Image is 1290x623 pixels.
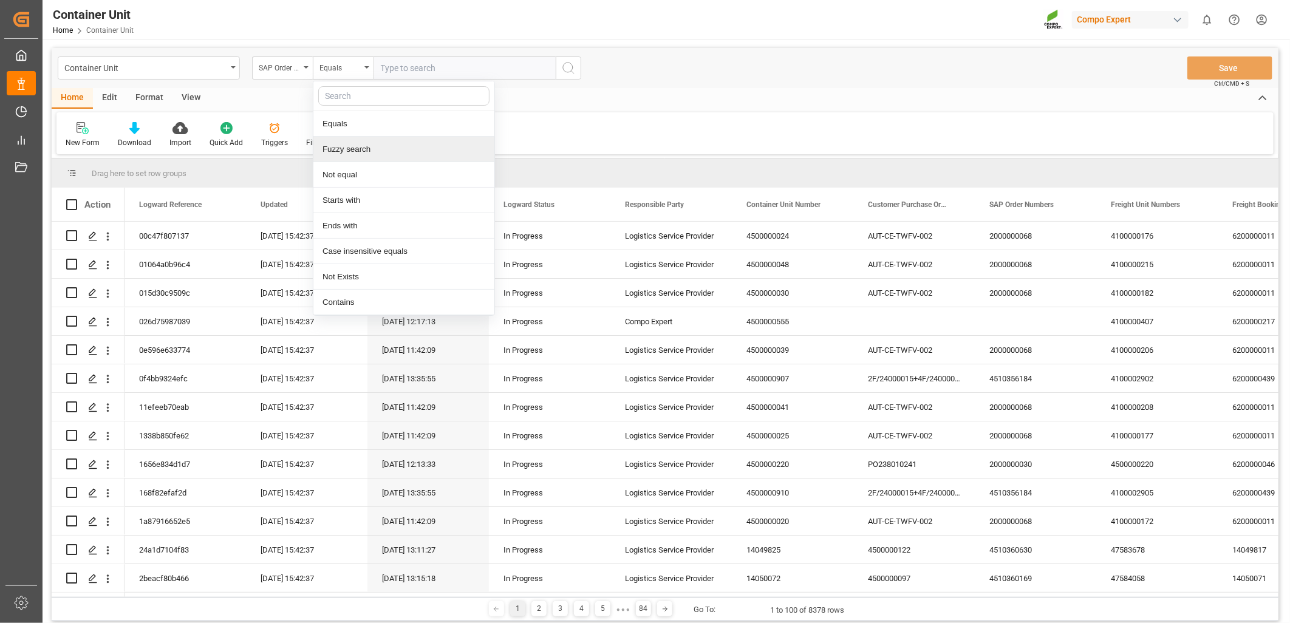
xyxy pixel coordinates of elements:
[853,564,975,592] div: 4500000097
[1096,364,1218,392] div: 4100002902
[610,336,732,364] div: Logistics Service Provider
[367,564,489,592] div: [DATE] 13:15:18
[313,111,494,137] div: Equals
[1096,307,1218,335] div: 4100000407
[975,279,1096,307] div: 2000000068
[1096,450,1218,478] div: 4500000220
[125,507,246,535] div: 1a87916652e5
[261,137,288,148] div: Triggers
[989,200,1054,209] span: SAP Order Numbers
[503,508,596,536] div: In Progress
[64,60,227,75] div: Container Unit
[610,307,732,335] div: Compo Expert
[732,421,853,449] div: 4500000025
[503,308,596,336] div: In Progress
[610,450,732,478] div: Logistics Service Provider
[975,536,1096,563] div: 4510360630
[610,393,732,421] div: Logistics Service Provider
[52,478,125,507] div: Press SPACE to select this row.
[1096,564,1218,592] div: 47584058
[52,421,125,450] div: Press SPACE to select this row.
[58,56,240,80] button: open menu
[84,199,111,210] div: Action
[246,536,367,563] div: [DATE] 15:42:37
[1214,79,1249,88] span: Ctrl/CMD + S
[610,250,732,278] div: Logistics Service Provider
[367,536,489,563] div: [DATE] 13:11:27
[853,279,975,307] div: AUT-CE-TWFV-002
[318,86,490,106] input: Search
[313,264,494,290] div: Not Exists
[503,565,596,593] div: In Progress
[975,507,1096,535] div: 2000000068
[732,307,853,335] div: 4500000555
[975,478,1096,506] div: 4510356184
[246,222,367,250] div: [DATE] 15:42:37
[306,137,346,148] div: File Browser
[1072,11,1189,29] div: Compo Expert
[975,222,1096,250] div: 2000000068
[556,56,581,80] button: search button
[610,564,732,592] div: Logistics Service Provider
[246,250,367,278] div: [DATE] 15:42:37
[853,450,975,478] div: PO238010241
[125,364,246,392] div: 0f4bb9324efc
[531,601,547,616] div: 2
[246,336,367,364] div: [DATE] 15:42:37
[172,88,210,109] div: View
[1096,336,1218,364] div: 4100000206
[52,336,125,364] div: Press SPACE to select this row.
[1044,9,1063,30] img: Screenshot%202023-09-29%20at%2010.02.21.png_1712312052.png
[53,26,73,35] a: Home
[975,364,1096,392] div: 4510356184
[125,536,246,563] div: 24a1d7104f83
[1096,507,1218,535] div: 4100000172
[770,604,844,616] div: 1 to 100 of 8378 rows
[610,364,732,392] div: Logistics Service Provider
[313,188,494,213] div: Starts with
[732,222,853,250] div: 4500000024
[313,137,494,162] div: Fuzzy search
[503,479,596,507] div: In Progress
[139,200,202,209] span: Logward Reference
[853,393,975,421] div: AUT-CE-TWFV-002
[853,336,975,364] div: AUT-CE-TWFV-002
[732,393,853,421] div: 4500000041
[1096,222,1218,250] div: 4100000176
[92,169,186,178] span: Drag here to set row groups
[246,564,367,592] div: [DATE] 15:42:37
[975,336,1096,364] div: 2000000068
[246,364,367,392] div: [DATE] 15:42:37
[1096,536,1218,563] div: 47583678
[975,393,1096,421] div: 2000000068
[853,250,975,278] div: AUT-CE-TWFV-002
[374,56,556,80] input: Type to search
[732,536,853,563] div: 14049825
[367,364,489,392] div: [DATE] 13:35:55
[1221,6,1248,33] button: Help Center
[367,421,489,449] div: [DATE] 11:42:09
[975,421,1096,449] div: 2000000068
[610,421,732,449] div: Logistics Service Provider
[503,536,596,564] div: In Progress
[503,451,596,478] div: In Progress
[1096,250,1218,278] div: 4100000215
[853,507,975,535] div: AUT-CE-TWFV-002
[853,536,975,563] div: 4500000122
[125,393,246,421] div: 11efeeb70eab
[853,421,975,449] div: AUT-CE-TWFV-002
[625,200,684,209] span: Responsible Party
[52,364,125,393] div: Press SPACE to select this row.
[126,88,172,109] div: Format
[313,162,494,188] div: Not equal
[610,279,732,307] div: Logistics Service Provider
[367,507,489,535] div: [DATE] 11:42:09
[53,5,134,24] div: Container Unit
[367,450,489,478] div: [DATE] 12:13:33
[503,251,596,279] div: In Progress
[732,364,853,392] div: 4500000907
[313,56,374,80] button: close menu
[52,307,125,336] div: Press SPACE to select this row.
[210,137,243,148] div: Quick Add
[503,336,596,364] div: In Progress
